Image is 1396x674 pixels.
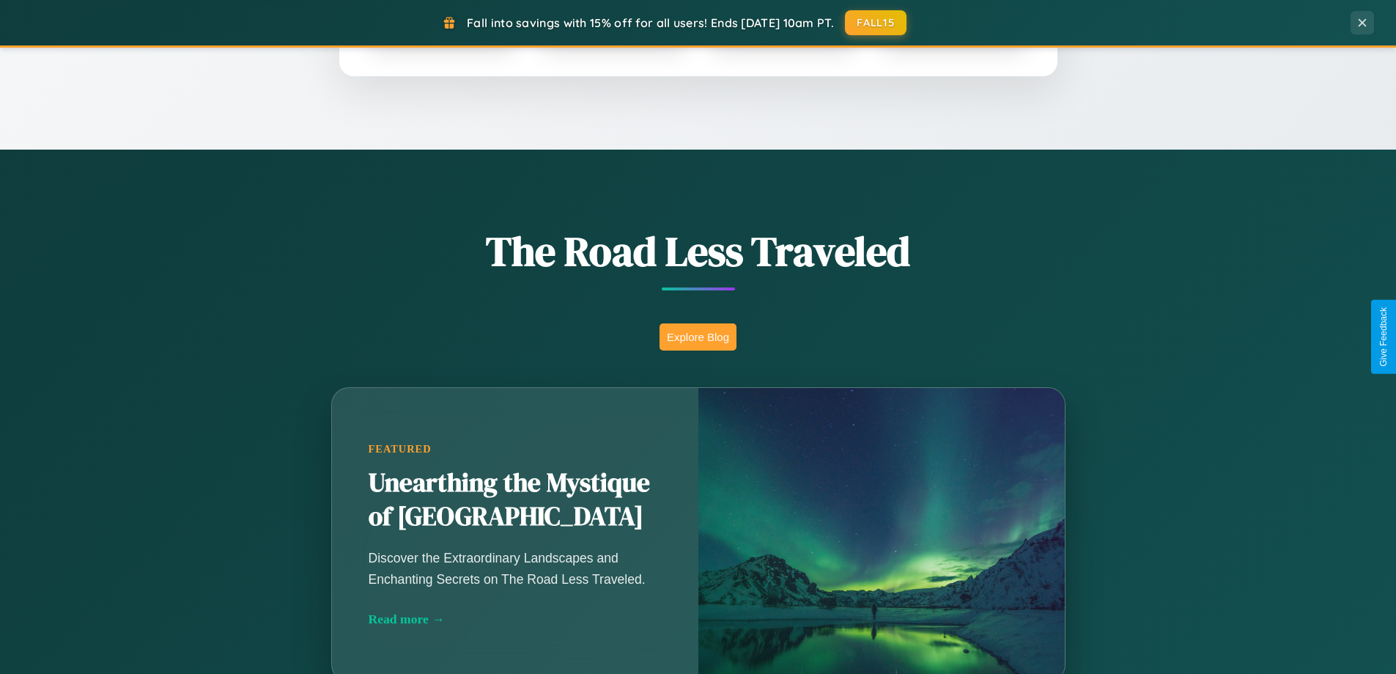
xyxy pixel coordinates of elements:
span: Fall into savings with 15% off for all users! Ends [DATE] 10am PT. [467,15,834,30]
p: Discover the Extraordinary Landscapes and Enchanting Secrets on The Road Less Traveled. [369,548,662,589]
button: Explore Blog [660,323,736,351]
button: FALL15 [845,10,906,35]
h1: The Road Less Traveled [259,223,1138,279]
div: Read more → [369,612,662,627]
div: Featured [369,443,662,455]
h2: Unearthing the Mystique of [GEOGRAPHIC_DATA] [369,466,662,534]
div: Give Feedback [1378,307,1389,367]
